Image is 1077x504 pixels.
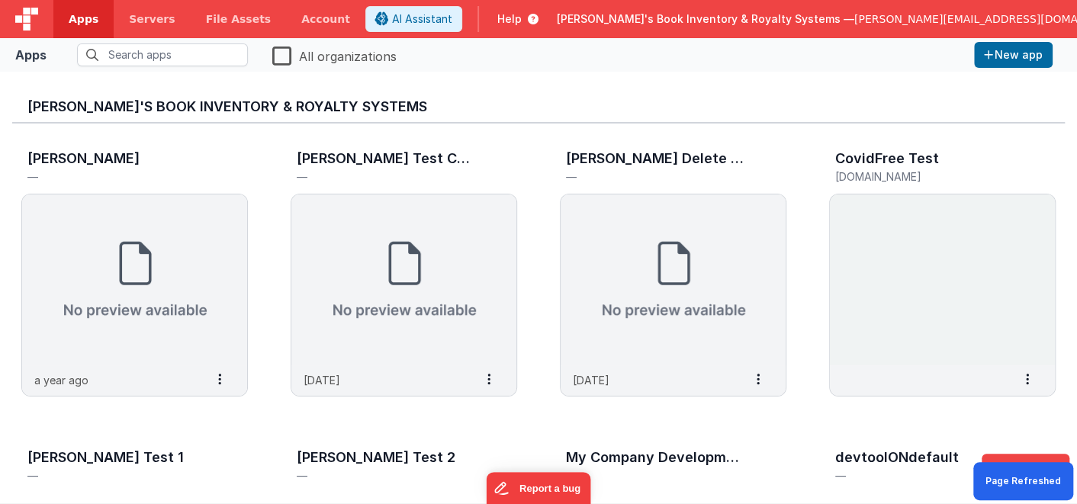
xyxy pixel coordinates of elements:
span: File Assets [206,11,272,27]
h5: — [27,171,210,182]
input: Search apps [77,43,248,66]
label: All organizations [272,44,397,66]
span: Servers [129,11,175,27]
p: a year ago [34,372,88,388]
h3: My Company Development [566,450,744,465]
button: New app [974,42,1053,68]
div: Apps [15,46,47,64]
h5: — [566,171,748,182]
h3: CovidFree Test [835,151,939,166]
button: Dev Tools [982,454,1069,481]
span: AI Assistant [392,11,452,27]
h3: devtoolONdefault [835,450,959,465]
p: [DATE] [304,372,340,388]
h5: — [835,470,1018,481]
h3: [PERSON_NAME] [27,151,140,166]
span: [PERSON_NAME]'s Book Inventory & Royalty Systems — [557,11,854,27]
h3: [PERSON_NAME] Delete Me 12 [566,151,744,166]
h3: [PERSON_NAME] Test 1 [27,450,184,465]
iframe: Marker.io feedback button [487,472,591,504]
h3: [PERSON_NAME] Test 2 [297,450,455,465]
h5: — [297,171,479,182]
h5: — [27,470,210,481]
h3: [PERSON_NAME] Test COVID App [297,151,474,166]
span: Help [497,11,522,27]
span: Apps [69,11,98,27]
h3: [PERSON_NAME]'s Book Inventory & Royalty Systems [27,99,1050,114]
button: AI Assistant [365,6,462,32]
h5: [DOMAIN_NAME] [835,171,1018,182]
h5: — [297,470,479,481]
h5: — [566,470,748,481]
p: [DATE] [573,372,609,388]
